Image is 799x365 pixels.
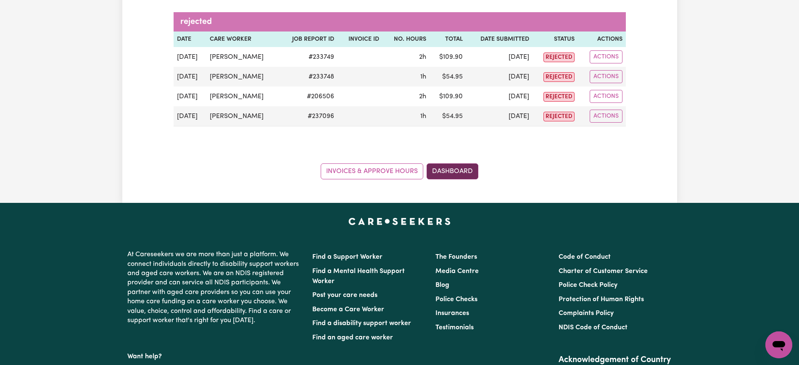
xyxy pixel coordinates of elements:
a: Find a disability support worker [312,320,411,327]
span: rejected [543,112,575,121]
a: Post your care needs [312,292,377,299]
td: [DATE] [174,87,206,106]
a: Testimonials [435,324,474,331]
a: Find an aged care worker [312,334,393,341]
td: # 233748 [279,67,338,87]
iframe: Button to launch messaging window [765,331,792,358]
td: [DATE] [174,106,206,126]
td: [DATE] [466,106,533,126]
a: The Founders [435,254,477,260]
span: 2 hours [419,93,426,100]
a: Protection of Human Rights [559,296,644,303]
p: Want help? [127,349,302,361]
td: # 233749 [279,47,338,67]
span: rejected [543,72,575,82]
button: Actions [590,90,622,103]
a: Dashboard [427,163,478,179]
td: [PERSON_NAME] [206,47,279,67]
a: Insurances [435,310,469,317]
span: rejected [543,53,575,62]
span: 1 hour [420,113,426,120]
td: [PERSON_NAME] [206,87,279,106]
td: $ 54.95 [430,106,466,126]
th: Actions [578,32,625,47]
td: [DATE] [466,47,533,67]
th: Job Report ID [279,32,338,47]
td: $ 109.90 [430,47,466,67]
span: 2 hours [419,54,426,60]
td: [DATE] [174,67,206,87]
a: NDIS Code of Conduct [559,324,628,331]
a: Careseekers home page [348,218,451,225]
a: Find a Support Worker [312,254,382,260]
td: [PERSON_NAME] [206,106,279,126]
span: rejected [543,92,575,102]
a: Complaints Policy [559,310,614,317]
h2: Acknowledgement of Country [559,355,672,365]
th: No. Hours [382,32,430,47]
a: Become a Care Worker [312,306,384,313]
button: Actions [590,70,622,83]
td: $ 54.95 [430,67,466,87]
td: # 237096 [279,106,338,126]
a: Invoices & Approve Hours [321,163,423,179]
th: Date Submitted [466,32,533,47]
span: 1 hour [420,74,426,80]
th: Status [533,32,578,47]
a: Charter of Customer Service [559,268,648,275]
th: Invoice ID [338,32,382,47]
td: [PERSON_NAME] [206,67,279,87]
button: Actions [590,110,622,123]
p: At Careseekers we are more than just a platform. We connect individuals directly to disability su... [127,247,302,328]
a: Find a Mental Health Support Worker [312,268,405,285]
td: [DATE] [174,47,206,67]
caption: rejected [174,12,626,32]
td: [DATE] [466,67,533,87]
a: Media Centre [435,268,479,275]
th: Care worker [206,32,279,47]
td: $ 109.90 [430,87,466,106]
a: Code of Conduct [559,254,611,260]
th: Total [430,32,466,47]
th: Date [174,32,206,47]
td: [DATE] [466,87,533,106]
a: Blog [435,282,449,289]
a: Police Checks [435,296,477,303]
td: # 206506 [279,87,338,106]
button: Actions [590,50,622,63]
a: Police Check Policy [559,282,617,289]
